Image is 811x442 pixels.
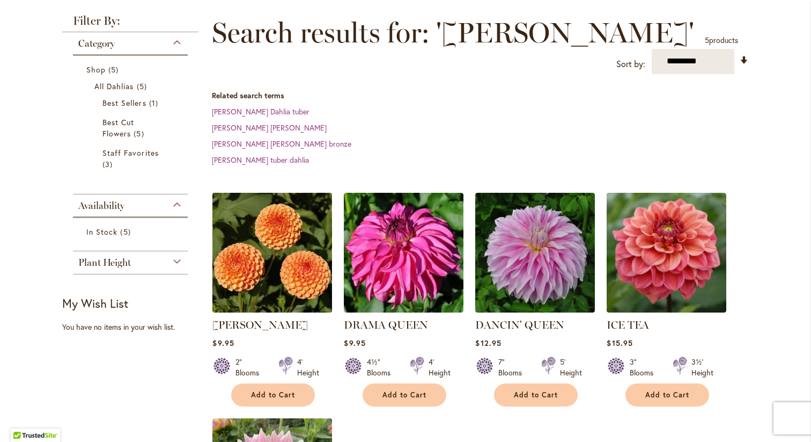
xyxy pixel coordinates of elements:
a: ICE TEA [607,318,649,331]
div: 3" Blooms [630,357,660,378]
iframe: Launch Accessibility Center [8,404,38,434]
a: In Stock 5 [86,226,177,237]
a: Best Sellers [102,97,161,108]
img: AMBER QUEEN [210,190,335,315]
button: Add to Cart [494,383,578,407]
span: $9.95 [212,338,234,348]
div: 7" Blooms [498,357,528,378]
a: [PERSON_NAME] tuber dahlia [212,155,309,165]
span: Shop [86,64,106,75]
div: 5' Height [560,357,582,378]
a: [PERSON_NAME] Dahlia tuber [212,106,309,117]
p: products [705,32,738,49]
span: All Dahlias [94,81,134,91]
strong: My Wish List [62,295,128,311]
span: $9.95 [344,338,365,348]
span: 1 [149,97,161,108]
a: DRAMA QUEEN [344,318,428,331]
dt: Related search terms [212,90,749,101]
span: $15.95 [607,338,632,348]
a: [PERSON_NAME] [PERSON_NAME] bronze [212,139,351,149]
span: 5 [137,81,150,92]
a: All Dahlias [94,81,169,92]
div: 2" Blooms [235,357,266,378]
div: You have no items in your wish list. [62,322,205,332]
span: 5 [120,226,133,237]
a: ICE TEA [607,305,726,315]
button: Add to Cart [363,383,446,407]
div: 4½" Blooms [367,357,397,378]
button: Add to Cart [231,383,315,407]
span: Add to Cart [251,390,295,400]
a: DANCIN' QUEEN [475,318,564,331]
span: 3 [102,158,115,170]
span: Best Cut Flowers [102,117,134,139]
a: Shop [86,64,177,75]
img: DRAMA QUEEN [344,193,463,313]
span: 5 [108,64,121,75]
div: 4' Height [297,357,319,378]
span: Availability [78,200,124,212]
span: 5 [705,35,709,45]
div: 4' Height [429,357,451,378]
a: Staff Favorites [102,147,161,170]
a: Dancin' Queen [475,305,595,315]
span: Category [78,38,115,49]
span: Add to Cart [382,390,426,400]
span: In Stock [86,227,117,237]
a: Best Cut Flowers [102,117,161,139]
span: Search results for: '[PERSON_NAME]' [212,17,694,49]
span: Best Sellers [102,98,146,108]
img: Dancin' Queen [475,193,595,313]
a: DRAMA QUEEN [344,305,463,315]
span: Add to Cart [514,390,558,400]
label: Sort by: [616,54,645,74]
span: Plant Height [78,257,131,269]
a: [PERSON_NAME] [PERSON_NAME] [212,122,327,133]
button: Add to Cart [625,383,709,407]
a: [PERSON_NAME] [212,318,308,331]
span: Staff Favorites [102,148,159,158]
a: AMBER QUEEN [212,305,332,315]
img: ICE TEA [607,193,726,313]
div: 3½' Height [691,357,713,378]
span: $12.95 [475,338,501,348]
span: 5 [134,128,146,139]
strong: Filter By: [62,15,198,32]
span: Add to Cart [645,390,689,400]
